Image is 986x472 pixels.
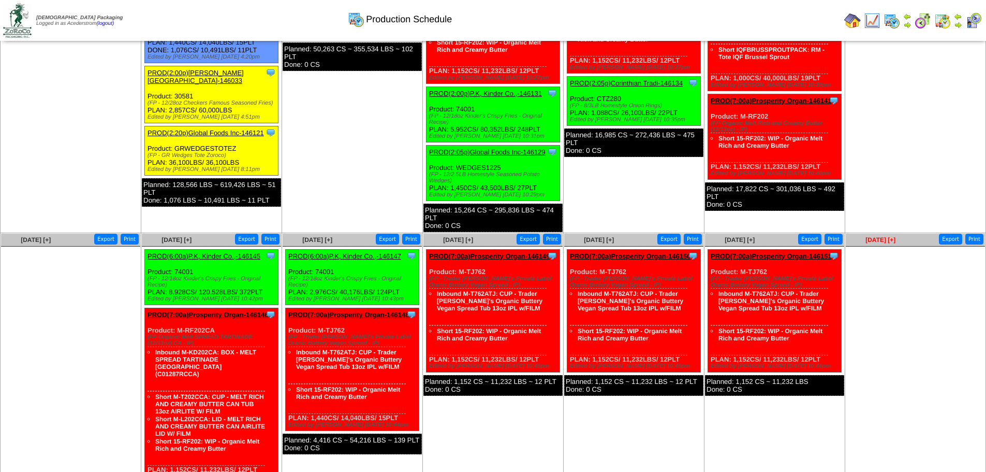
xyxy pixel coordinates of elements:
[567,250,701,373] div: Product: M-TJ762 PLAN: 1,152CS / 11,232LBS / 12PLT
[155,438,259,452] a: Short 15-RF202: WIP - Organic Melt Rich and Creamy Butter
[36,15,123,21] span: [DEMOGRAPHIC_DATA] Packaging
[570,64,700,70] div: Edited by [PERSON_NAME] [DATE] 10:37pm
[406,251,417,261] img: Tooltip
[711,252,831,260] a: PROD(7:00a)Prosperity Organ-146151
[954,12,962,21] img: arrowleft.gif
[148,129,264,137] a: PROD(2:20p)Global Foods Inc-146121
[161,236,192,244] a: [DATE] [+]
[708,250,842,373] div: Product: M-TJ762 PLAN: 1,152CS / 11,232LBS / 12PLT
[94,234,117,245] button: Export
[570,79,683,87] a: PROD(2:05p)Corinthian Tradi-146134
[155,393,264,415] a: Short M-T202CCA: CUP - MELT RICH AND CREAMY BUTTER CAN TUB 13oz AIRLITE W/ FILM
[296,349,402,370] a: Inbound M-T762ATJ: CUP - Trader [PERSON_NAME]'s Organic Buttery Vegan Spread Tub 13oz IPL w/FILM
[429,133,560,139] div: Edited by [PERSON_NAME] [DATE] 10:31pm
[954,21,962,29] img: arrowright.gif
[570,363,700,369] div: Edited by [PERSON_NAME] [DATE] 10:45pm
[148,166,278,173] div: Edited by [PERSON_NAME] [DATE] 8:11pm
[96,21,114,26] a: (logout)
[288,252,401,260] a: PROD(6:00a)P.K, Kinder Co.,-146147
[725,236,755,244] a: [DATE] [+]
[657,234,681,245] button: Export
[570,117,700,123] div: Edited by [PERSON_NAME] [DATE] 10:35pm
[429,276,560,288] div: (FP - Trader [PERSON_NAME]'s Private Label Oranic Buttery Vegan Spread - IP)
[829,251,839,261] img: Tooltip
[547,251,557,261] img: Tooltip
[903,21,911,29] img: arrowright.gif
[426,146,560,201] div: Product: WEDGES1225 PLAN: 1,450CS / 43,500LBS / 27PLT
[3,3,32,38] img: zoroco-logo-small.webp
[266,309,276,320] img: Tooltip
[965,12,982,29] img: calendarcustomer.gif
[148,100,278,106] div: (FP - 12/28oz Checkers Famous Seasoned Fries)
[429,363,560,369] div: Edited by [PERSON_NAME] [DATE] 10:45pm
[429,192,560,198] div: Edited by [PERSON_NAME] [DATE] 10:29pm
[711,363,841,369] div: Edited by [PERSON_NAME] [DATE] 10:46pm
[142,178,281,207] div: Planned: 128,566 LBS ~ 619,426 LBS ~ 51 PLT Done: 1,076 LBS ~ 10,491 LBS ~ 11 PLT
[283,434,422,454] div: Planned: 4,416 CS ~ 54,216 LBS ~ 139 PLT Done: 0 CS
[437,39,541,53] a: Short 15-RF202: WIP - Organic Melt Rich and Creamy Butter
[288,296,419,302] div: Edited by [PERSON_NAME] [DATE] 10:43pm
[934,12,951,29] img: calendarinout.gif
[288,334,419,347] div: (FP - Trader [PERSON_NAME]'s Private Label Oranic Buttery Vegan Spread - IP)
[718,290,824,312] a: Inbound M-T762ATJ: CUP - Trader [PERSON_NAME]'s Organic Buttery Vegan Spread Tub 13oz IPL w/FILM
[148,152,278,159] div: (FP - GR Wedges Tote Zoroco)
[688,78,698,88] img: Tooltip
[266,67,276,78] img: Tooltip
[547,88,557,98] img: Tooltip
[865,236,895,244] a: [DATE] [+]
[302,236,332,244] a: [DATE] [+]
[286,250,419,305] div: Product: 74001 PLAN: 2,976CS / 40,176LBS / 124PLT
[148,69,244,84] a: PROD(2:00p)[PERSON_NAME][GEOGRAPHIC_DATA]-146033
[423,375,563,396] div: Planned: 1,152 CS ~ 11,232 LBS ~ 12 PLT Done: 0 CS
[884,12,900,29] img: calendarprod.gif
[21,236,51,244] a: [DATE] [+]
[711,276,841,288] div: (FP - Trader [PERSON_NAME]'s Private Label Oranic Buttery Vegan Spread - IP)
[261,234,279,245] button: Print
[825,234,843,245] button: Print
[903,12,911,21] img: arrowleft.gif
[939,234,962,245] button: Export
[348,11,364,27] img: calendarprod.gif
[148,114,278,120] div: Edited by [PERSON_NAME] [DATE] 4:51pm
[718,46,825,61] a: Short IQFBRUSSPROUTPACK: RM - Tote IQF Brussel Sprout
[578,290,683,312] a: Inbound M-T762ATJ: CUP - Trader [PERSON_NAME]'s Organic Buttery Vegan Spread Tub 13oz IPL w/FILM
[684,234,702,245] button: Print
[718,327,822,342] a: Short 15-RF202: WIP - Organic Melt Rich and Creamy Butter
[288,276,419,288] div: (FP - 12/18oz Kinder's Crispy Fries - Original Recipe)
[718,135,822,149] a: Short 15-RF202: WIP - Organic Melt Rich and Creamy Butter
[429,171,560,184] div: (FP - 12/2.5LB Homestyle Seasoned Potato Wedges)
[443,236,473,244] a: [DATE] [+]
[148,276,278,288] div: (FP - 12/18oz Kinder's Crispy Fries - Original Recipe)
[711,170,841,177] div: Edited by [PERSON_NAME] [DATE] 10:40pm
[402,234,420,245] button: Print
[288,422,419,428] div: Edited by [PERSON_NAME] [DATE] 10:44pm
[711,82,841,88] div: Edited by [PERSON_NAME] [DATE] 10:39pm
[584,236,614,244] a: [DATE] [+]
[145,66,278,123] div: Product: 30581 PLAN: 2,857CS / 60,000LBS
[148,311,268,319] a: PROD(7:00a)Prosperity Organ-146146
[148,252,260,260] a: PROD(6:00a)P.K, Kinder Co.,-146145
[705,182,844,211] div: Planned: 17,822 CS ~ 301,036 LBS ~ 492 PLT Done: 0 CS
[423,204,563,232] div: Planned: 15,264 CS ~ 295,836 LBS ~ 474 PLT Done: 0 CS
[148,296,278,302] div: Edited by [PERSON_NAME] [DATE] 10:42pm
[864,12,880,29] img: line_graph.gif
[406,309,417,320] img: Tooltip
[426,87,560,142] div: Product: 74001 PLAN: 5,952CS / 80,352LBS / 248PLT
[148,334,278,347] div: (FP-Organic Melt SPREAD TARTINADE (12/13oz) CA - IP)
[296,386,400,401] a: Short 15-RF202: WIP - Organic Melt Rich and Creamy Butter
[426,250,560,373] div: Product: M-TJ762 PLAN: 1,152CS / 11,232LBS / 12PLT
[708,94,842,180] div: Product: M-RF202 PLAN: 1,152CS / 11,232LBS / 12PLT
[567,77,701,126] div: Product: CTZ280 PLAN: 1,088CS / 26,100LBS / 22PLT
[570,276,700,288] div: (FP - Trader [PERSON_NAME]'s Private Label Oranic Buttery Vegan Spread - IP)
[121,234,139,245] button: Print
[429,148,546,156] a: PROD(2:05p)Global Foods Inc-146129
[711,97,831,105] a: PROD(7:00a)Prosperity Organ-146141
[366,14,452,25] span: Production Schedule
[155,349,256,378] a: Inbound M-KD202CA: BOX - MELT SPREAD TARTINADE [GEOGRAPHIC_DATA] (C01287RCCA)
